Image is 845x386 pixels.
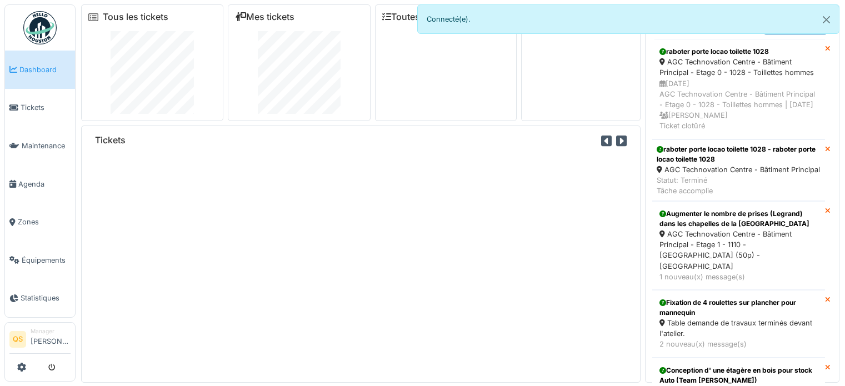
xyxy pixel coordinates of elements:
a: Tous les tickets [103,12,168,22]
div: raboter porte locao toilette 1028 [659,47,818,57]
a: Fixation de 4 roulettes sur plancher pour mannequin Table demande de travaux terminés devant l'at... [652,290,825,358]
button: Close [814,5,839,34]
a: QS Manager[PERSON_NAME] [9,327,71,354]
a: Zones [5,203,75,241]
span: Agenda [18,179,71,189]
a: Statistiques [5,279,75,318]
li: QS [9,331,26,348]
span: Statistiques [21,293,71,303]
div: Connecté(e). [417,4,840,34]
div: AGC Technovation Centre - Bâtiment Principal - Etage 1 - 1110 - [GEOGRAPHIC_DATA] (50p) - [GEOGRA... [659,229,818,272]
div: Statut: Terminé Tâche accomplie [657,175,821,196]
li: [PERSON_NAME] [31,327,71,351]
a: Agenda [5,165,75,203]
span: Tickets [21,102,71,113]
a: raboter porte locao toilette 1028 - raboter porte locao toilette 1028 AGC Technovation Centre - B... [652,139,825,202]
div: [DATE] AGC Technovation Centre - Bâtiment Principal - Etage 0 - 1028 - Toillettes hommes | [DATE]... [659,78,818,132]
a: Toutes les tâches [382,12,465,22]
span: Zones [18,217,71,227]
a: Tickets [5,89,75,127]
a: Augmenter le nombre de prises (Legrand) dans les chapelles de la [GEOGRAPHIC_DATA] AGC Technovati... [652,201,825,290]
div: 2 nouveau(x) message(s) [659,339,818,349]
a: Dashboard [5,51,75,89]
div: raboter porte locao toilette 1028 - raboter porte locao toilette 1028 [657,144,821,164]
div: Conception d' une étagère en bois pour stock Auto (Team [PERSON_NAME]) [659,365,818,385]
span: Maintenance [22,141,71,151]
a: Mes tickets [235,12,294,22]
a: Maintenance [5,127,75,165]
span: Équipements [22,255,71,265]
div: Manager [31,327,71,335]
div: 1 nouveau(x) message(s) [659,272,818,282]
img: Badge_color-CXgf-gQk.svg [23,11,57,44]
div: Fixation de 4 roulettes sur plancher pour mannequin [659,298,818,318]
h6: Tickets [95,135,126,146]
div: Table demande de travaux terminés devant l'atelier. [659,318,818,339]
div: AGC Technovation Centre - Bâtiment Principal - Etage 0 - 1028 - Toillettes hommes [659,57,818,78]
a: Équipements [5,241,75,279]
span: Dashboard [19,64,71,75]
a: raboter porte locao toilette 1028 AGC Technovation Centre - Bâtiment Principal - Etage 0 - 1028 -... [652,39,825,139]
div: Augmenter le nombre de prises (Legrand) dans les chapelles de la [GEOGRAPHIC_DATA] [659,209,818,229]
div: AGC Technovation Centre - Bâtiment Principal [657,164,821,175]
